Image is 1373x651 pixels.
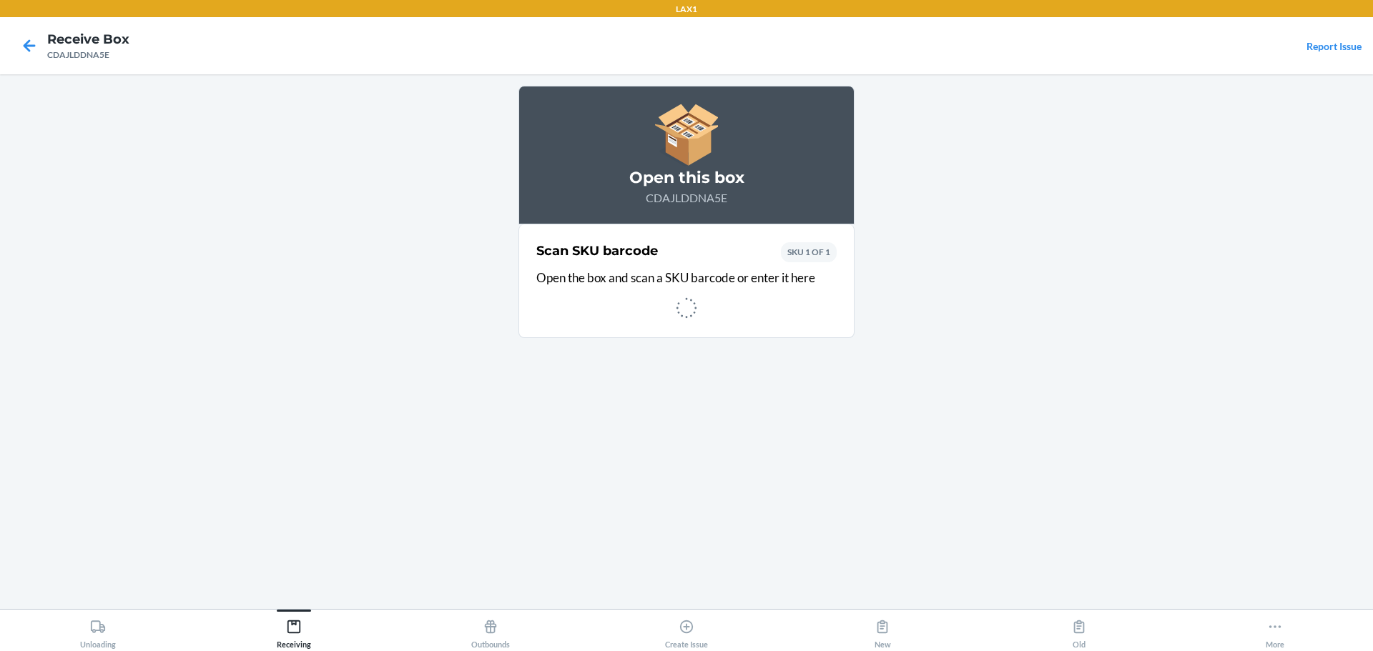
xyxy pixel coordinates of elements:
p: Open the box and scan a SKU barcode or enter it here [536,269,837,287]
div: Outbounds [471,613,510,649]
h3: Open this box [536,167,837,189]
div: More [1266,613,1284,649]
button: Outbounds [393,610,589,649]
div: Create Issue [665,613,708,649]
div: Old [1071,613,1087,649]
div: CDAJLDDNA5E [47,49,129,61]
div: Unloading [80,613,116,649]
p: LAX1 [676,3,697,16]
div: New [875,613,891,649]
button: New [784,610,980,649]
button: More [1177,610,1373,649]
h2: Scan SKU barcode [536,242,658,260]
button: Create Issue [589,610,784,649]
h4: Receive Box [47,30,129,49]
div: Receiving [277,613,311,649]
p: CDAJLDDNA5E [536,189,837,207]
a: Report Issue [1306,40,1362,52]
button: Receiving [196,610,392,649]
button: Old [980,610,1176,649]
p: SKU 1 OF 1 [787,246,830,259]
